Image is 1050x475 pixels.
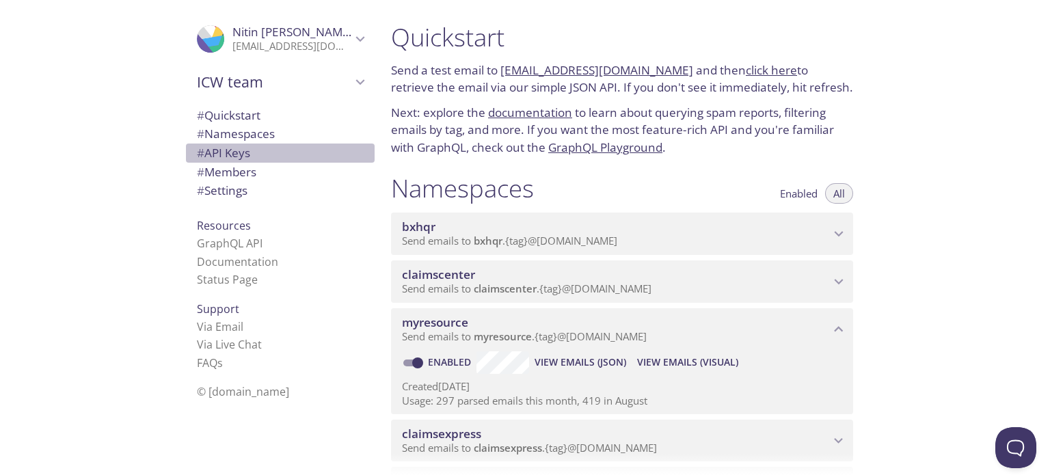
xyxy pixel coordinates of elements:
div: Team Settings [186,181,375,200]
span: claimscenter [402,267,475,282]
span: claimsexpress [474,441,542,454]
span: Resources [197,218,251,233]
a: Via Email [197,319,243,334]
a: documentation [488,105,572,120]
button: View Emails (JSON) [529,351,632,373]
button: View Emails (Visual) [632,351,744,373]
span: Members [197,164,256,180]
a: Documentation [197,254,278,269]
div: claimscenter namespace [391,260,853,303]
span: Send emails to . {tag} @[DOMAIN_NAME] [402,282,651,295]
span: API Keys [197,145,250,161]
a: Status Page [197,272,258,287]
span: bxhqr [474,234,502,247]
span: # [197,107,204,123]
h1: Quickstart [391,22,853,53]
div: myresource namespace [391,308,853,351]
div: bxhqr namespace [391,213,853,255]
div: Namespaces [186,124,375,144]
a: [EMAIL_ADDRESS][DOMAIN_NAME] [500,62,693,78]
span: # [197,145,204,161]
span: ICW team [197,72,351,92]
span: # [197,126,204,141]
span: Nitin [PERSON_NAME] [232,24,353,40]
span: Send emails to . {tag} @[DOMAIN_NAME] [402,329,647,343]
span: myresource [474,329,532,343]
span: s [217,355,223,370]
span: # [197,182,204,198]
div: ICW team [186,64,375,100]
a: click here [746,62,797,78]
div: Quickstart [186,106,375,125]
a: Via Live Chat [197,337,262,352]
span: Send emails to . {tag} @[DOMAIN_NAME] [402,234,617,247]
div: API Keys [186,144,375,163]
span: Quickstart [197,107,260,123]
span: View Emails (Visual) [637,354,738,370]
h1: Namespaces [391,173,534,204]
a: FAQ [197,355,223,370]
div: Nitin Jindal [186,16,375,62]
a: GraphQL Playground [548,139,662,155]
div: claimsexpress namespace [391,420,853,462]
p: Created [DATE] [402,379,842,394]
p: Next: explore the to learn about querying spam reports, filtering emails by tag, and more. If you... [391,104,853,157]
iframe: Help Scout Beacon - Open [995,427,1036,468]
span: bxhqr [402,219,435,234]
a: Enabled [426,355,476,368]
span: myresource [402,314,468,330]
span: View Emails (JSON) [535,354,626,370]
span: claimsexpress [402,426,481,442]
span: Namespaces [197,126,275,141]
span: claimscenter [474,282,537,295]
p: Usage: 297 parsed emails this month, 419 in August [402,394,842,408]
button: All [825,183,853,204]
p: Send a test email to and then to retrieve the email via our simple JSON API. If you don't see it ... [391,62,853,96]
span: Support [197,301,239,316]
span: # [197,164,204,180]
span: Settings [197,182,247,198]
span: Send emails to . {tag} @[DOMAIN_NAME] [402,441,657,454]
a: GraphQL API [197,236,262,251]
button: Enabled [772,183,826,204]
div: Members [186,163,375,182]
p: [EMAIL_ADDRESS][DOMAIN_NAME] [232,40,351,53]
span: © [DOMAIN_NAME] [197,384,289,399]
